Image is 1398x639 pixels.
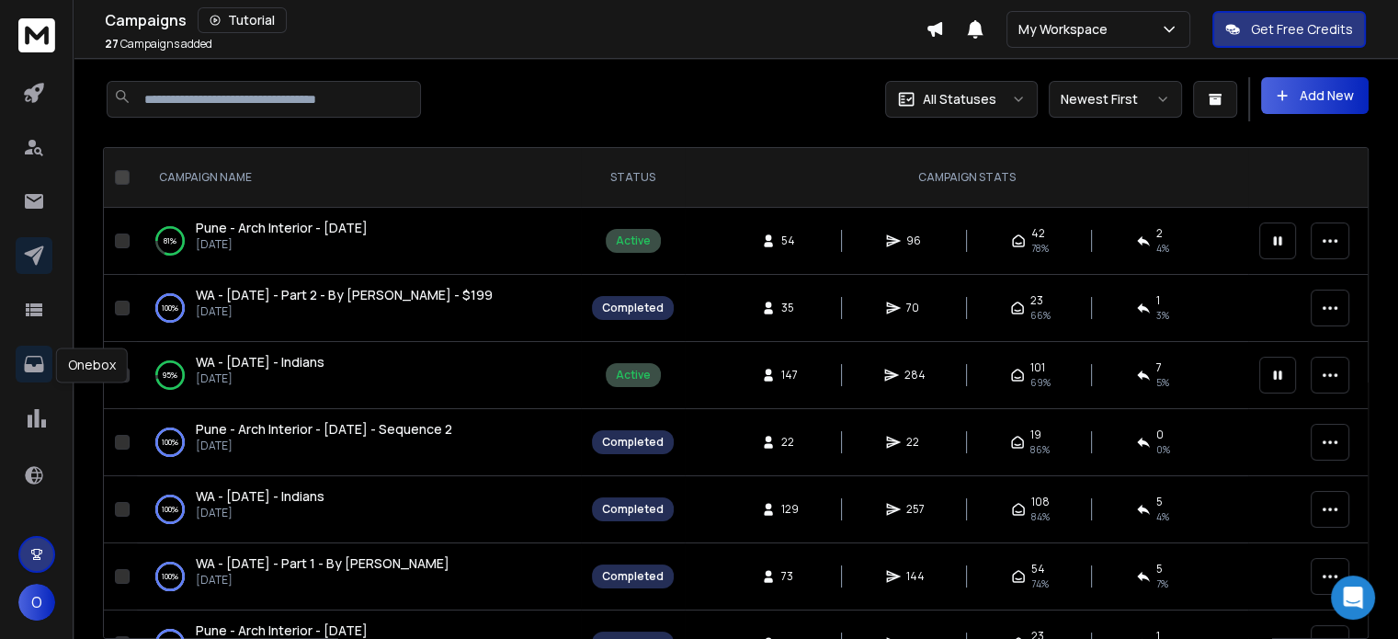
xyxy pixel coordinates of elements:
span: 4 % [1156,509,1169,524]
span: 5 [1156,495,1163,509]
span: WA - [DATE] - Indians [196,353,324,371]
td: 100%WA - [DATE] - Part 1 - By [PERSON_NAME][DATE] [137,543,581,610]
div: Completed [602,435,664,450]
span: 5 % [1156,375,1169,390]
span: 284 [904,368,926,382]
a: Pune - Arch Interior - [DATE] [196,219,368,237]
span: 84 % [1031,509,1050,524]
span: 144 [906,569,925,584]
p: [DATE] [196,237,368,252]
div: Active [616,368,651,382]
p: My Workspace [1018,20,1115,39]
td: 81%Pune - Arch Interior - [DATE][DATE] [137,208,581,275]
span: 22 [906,435,925,450]
p: 100 % [162,299,178,317]
span: 42 [1031,226,1045,241]
span: 257 [906,502,925,517]
span: 22 [781,435,800,450]
p: Get Free Credits [1251,20,1353,39]
span: 147 [781,368,800,382]
th: CAMPAIGN STATS [685,148,1248,208]
div: Completed [602,569,664,584]
td: 100%WA - [DATE] - Indians[DATE] [137,476,581,543]
button: Tutorial [198,7,287,33]
button: Add New [1261,77,1369,114]
div: Onebox [56,348,128,382]
span: Pune - Arch Interior - [DATE] [196,219,368,236]
div: Active [616,234,651,248]
span: 74 % [1031,576,1049,591]
button: O [18,584,55,621]
span: 54 [781,234,800,248]
span: 54 [1031,562,1045,576]
span: 7 [1156,360,1162,375]
p: [DATE] [196,371,324,386]
p: [DATE] [196,506,324,520]
div: Completed [602,502,664,517]
span: 3 % [1156,308,1169,323]
span: 2 [1156,226,1163,241]
p: [DATE] [196,573,449,588]
p: All Statuses [923,90,996,108]
span: 69 % [1030,375,1051,390]
span: 108 [1031,495,1050,509]
button: Get Free Credits [1212,11,1366,48]
p: [DATE] [196,439,452,453]
span: 5 [1156,562,1163,576]
span: 96 [906,234,925,248]
p: [DATE] [196,304,493,319]
p: 81 % [164,232,176,250]
th: STATUS [581,148,685,208]
span: 27 [105,36,119,51]
span: Pune - Arch Interior - [DATE] - Sequence 2 [196,420,452,438]
div: Completed [602,301,664,315]
td: 100%WA - [DATE] - Part 2 - By [PERSON_NAME] - $199[DATE] [137,275,581,342]
td: 100%Pune - Arch Interior - [DATE] - Sequence 2[DATE] [137,409,581,476]
span: 73 [781,569,800,584]
span: WA - [DATE] - Part 2 - By [PERSON_NAME] - $199 [196,286,493,303]
span: 66 % [1030,308,1051,323]
div: Campaigns [105,7,926,33]
span: 0 % [1156,442,1170,457]
p: 95 % [163,366,177,384]
a: WA - [DATE] - Indians [196,353,324,371]
span: 19 [1030,428,1041,442]
span: 23 [1030,293,1043,308]
span: 35 [781,301,800,315]
a: WA - [DATE] - Part 2 - By [PERSON_NAME] - $199 [196,286,493,304]
p: 100 % [162,433,178,451]
span: WA - [DATE] - Part 1 - By [PERSON_NAME] [196,554,449,572]
button: Newest First [1049,81,1182,118]
span: 70 [906,301,925,315]
a: Pune - Arch Interior - [DATE] - Sequence 2 [196,420,452,439]
span: 0 [1156,428,1164,442]
a: WA - [DATE] - Indians [196,487,324,506]
span: Pune - Arch Interior - [DATE] [196,622,368,639]
span: 4 % [1156,241,1169,256]
span: 78 % [1031,241,1049,256]
a: WA - [DATE] - Part 1 - By [PERSON_NAME] [196,554,449,573]
p: Campaigns added [105,37,212,51]
span: 129 [781,502,800,517]
span: 1 [1156,293,1160,308]
p: 100 % [162,500,178,519]
p: 100 % [162,567,178,586]
span: 86 % [1030,442,1050,457]
th: CAMPAIGN NAME [137,148,581,208]
span: 101 [1030,360,1045,375]
span: 7 % [1156,576,1168,591]
td: 95%WA - [DATE] - Indians[DATE] [137,342,581,409]
div: Open Intercom Messenger [1331,576,1375,620]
